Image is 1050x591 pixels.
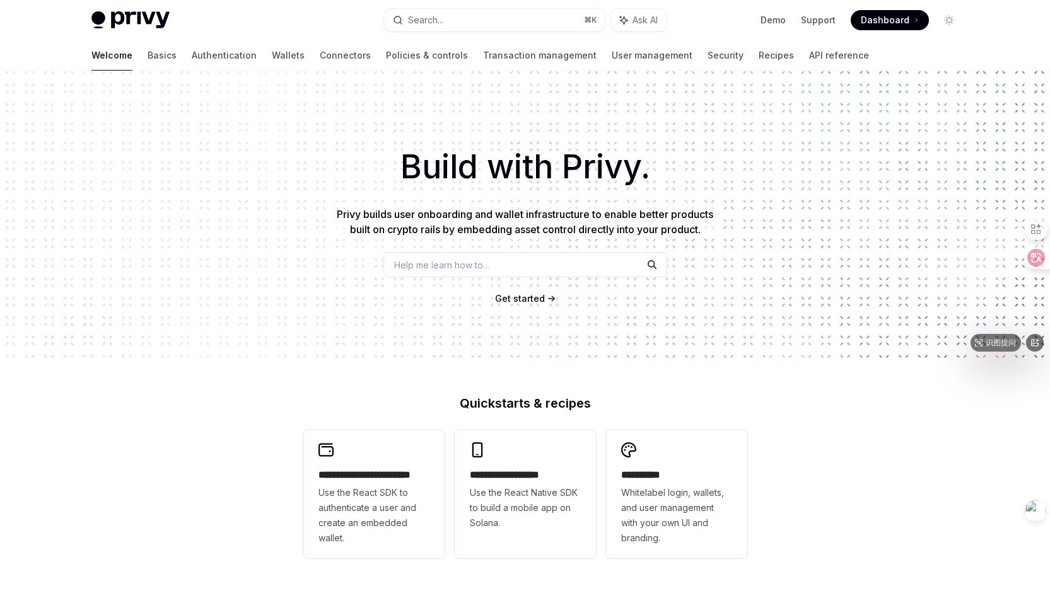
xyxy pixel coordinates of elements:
a: User management [612,40,692,71]
a: Security [708,40,744,71]
a: API reference [809,40,869,71]
button: Ask AI [611,9,667,32]
img: light logo [91,11,170,29]
span: Use the React Native SDK to build a mobile app on Solana. [470,485,581,531]
h2: Quickstarts & recipes [303,397,747,410]
a: Demo [761,14,786,26]
a: Basics [148,40,177,71]
a: Policies & controls [386,40,468,71]
a: Get started [495,292,545,305]
span: Whitelabel login, wallets, and user management with your own UI and branding. [621,485,732,546]
button: Toggle dark mode [939,10,959,30]
div: Search... [408,13,443,28]
a: Welcome [91,40,132,71]
a: **** *****Whitelabel login, wallets, and user management with your own UI and branding. [606,430,747,558]
a: Dashboard [851,10,929,30]
a: Support [801,14,836,26]
a: Connectors [320,40,371,71]
span: Get started [495,293,545,304]
button: Search...⌘K [384,9,605,32]
span: ⌘ K [584,15,597,25]
span: Privy builds user onboarding and wallet infrastructure to enable better products built on crypto ... [337,208,713,236]
span: Use the React SDK to authenticate a user and create an embedded wallet. [318,485,429,546]
a: Wallets [272,40,305,71]
h1: Build with Privy. [20,142,1030,192]
span: Help me learn how to… [394,258,490,272]
a: **** **** **** ***Use the React Native SDK to build a mobile app on Solana. [455,430,596,558]
span: Ask AI [633,14,658,26]
a: Authentication [192,40,257,71]
a: Transaction management [483,40,597,71]
a: Recipes [759,40,794,71]
span: Dashboard [861,14,909,26]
